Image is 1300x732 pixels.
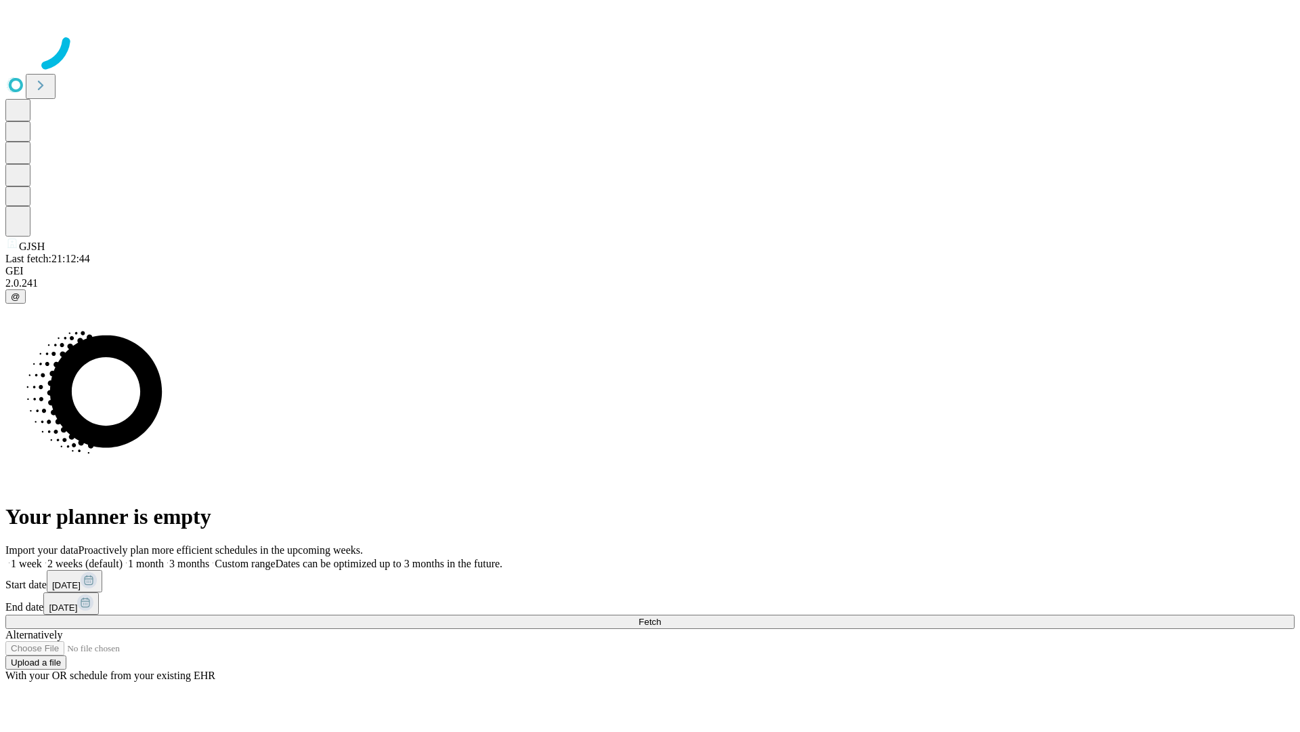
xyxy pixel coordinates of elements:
[276,558,502,569] span: Dates can be optimized up to 3 months in the future.
[5,253,90,264] span: Last fetch: 21:12:44
[5,592,1295,615] div: End date
[47,558,123,569] span: 2 weeks (default)
[79,544,363,556] span: Proactively plan more efficient schedules in the upcoming weeks.
[638,617,661,627] span: Fetch
[11,291,20,302] span: @
[5,544,79,556] span: Import your data
[128,558,164,569] span: 1 month
[43,592,99,615] button: [DATE]
[5,615,1295,629] button: Fetch
[11,558,42,569] span: 1 week
[49,603,77,613] span: [DATE]
[5,655,66,670] button: Upload a file
[19,241,45,252] span: GJSH
[215,558,275,569] span: Custom range
[5,570,1295,592] div: Start date
[5,670,215,681] span: With your OR schedule from your existing EHR
[5,289,26,304] button: @
[52,580,81,590] span: [DATE]
[5,277,1295,289] div: 2.0.241
[5,629,62,640] span: Alternatively
[47,570,102,592] button: [DATE]
[5,265,1295,277] div: GEI
[5,504,1295,529] h1: Your planner is empty
[169,558,209,569] span: 3 months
